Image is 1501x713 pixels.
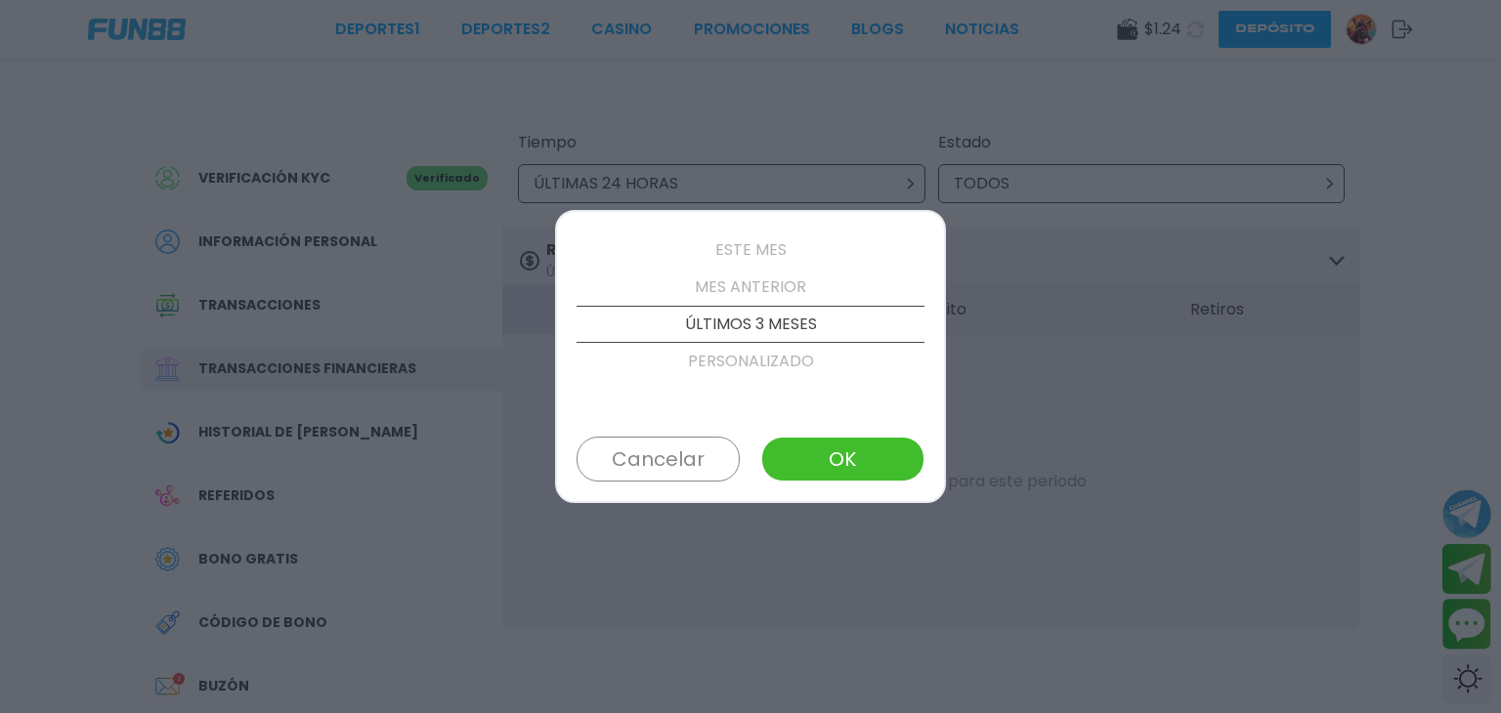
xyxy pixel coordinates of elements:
p: ESTE MES [577,231,924,269]
button: Cancelar [577,437,740,482]
button: OK [761,437,924,482]
p: MES ANTERIOR [577,269,924,306]
p: PERSONALIZADO [577,343,924,380]
p: ÚLTIMOS 3 MESES [577,306,924,343]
